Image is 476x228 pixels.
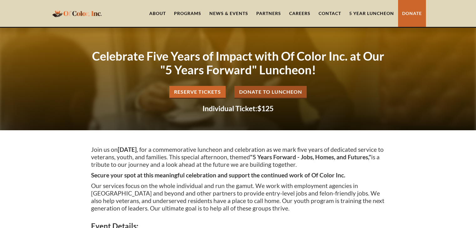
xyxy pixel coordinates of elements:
[118,146,137,153] strong: [DATE]
[250,153,371,161] strong: "5 Years Forward - Jobs, Homes, and Futures,"
[91,171,345,179] strong: Secure your spot at this meaningful celebration and support the continued work of Of Color Inc.
[202,104,257,113] strong: Individual Ticket:
[92,49,384,77] strong: Celebrate Five Years of Impact with Of Color Inc. at Our "5 Years Forward" Luncheon!
[174,10,201,17] div: Programs
[91,182,385,212] p: Our services focus on the whole individual and run the gamut. We work with employment agencies in...
[91,146,385,168] p: Join us on , for a commemorative luncheon and celebration as we mark five years of dedicated serv...
[234,86,307,99] a: Donate to Luncheon
[169,86,226,99] a: Reserve Tickets
[91,105,385,112] h2: $125
[50,6,104,21] a: home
